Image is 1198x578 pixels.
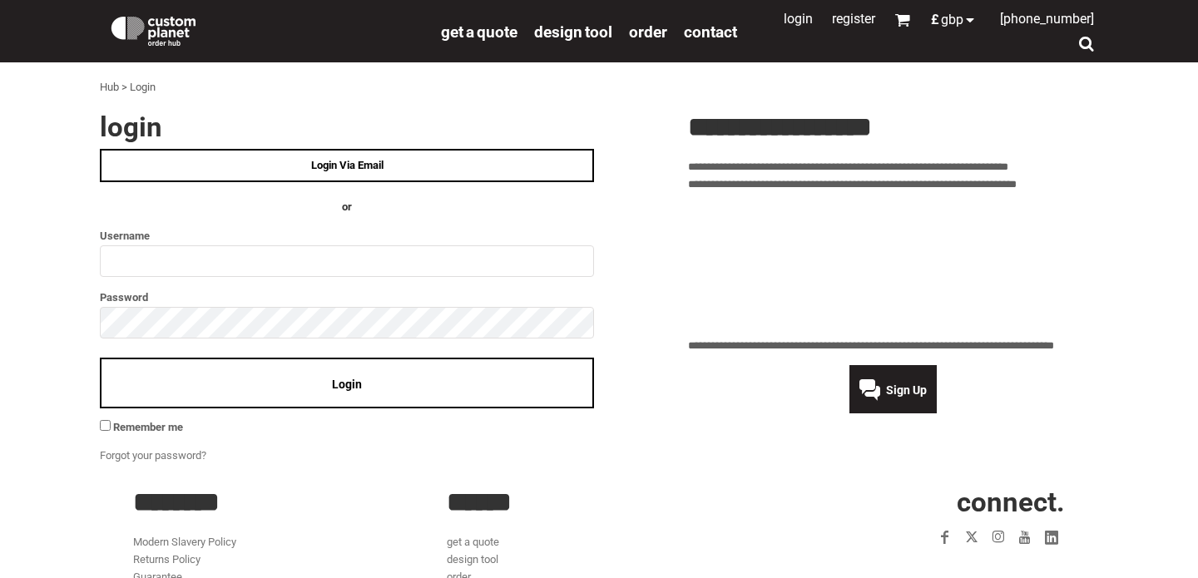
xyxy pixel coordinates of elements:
label: Username [100,226,594,245]
h2: Login [100,113,594,141]
a: Contact [684,22,737,41]
a: order [629,22,667,41]
a: design tool [447,553,498,566]
a: Modern Slavery Policy [133,536,236,548]
span: order [629,22,667,42]
span: Remember me [113,421,183,433]
a: Returns Policy [133,553,200,566]
a: Custom Planet [100,4,433,54]
a: Login [784,11,813,27]
a: get a quote [447,536,499,548]
span: get a quote [441,22,517,42]
img: Custom Planet [108,12,199,46]
span: Sign Up [886,383,927,397]
span: Login Via Email [311,159,384,171]
span: Login [332,378,362,391]
a: Forgot your password? [100,449,206,462]
input: Remember me [100,420,111,431]
iframe: Customer reviews powered by Trustpilot [688,203,1098,328]
div: Login [130,79,156,96]
span: GBP [941,13,963,27]
h4: OR [100,199,594,216]
a: Login Via Email [100,149,594,182]
span: Contact [684,22,737,42]
a: Hub [100,81,119,93]
a: get a quote [441,22,517,41]
span: £ [931,13,941,27]
span: design tool [534,22,612,42]
a: Register [832,11,875,27]
div: > [121,79,127,96]
label: Password [100,288,594,307]
span: [PHONE_NUMBER] [1000,11,1094,27]
a: design tool [534,22,612,41]
h2: CONNECT. [761,488,1065,516]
